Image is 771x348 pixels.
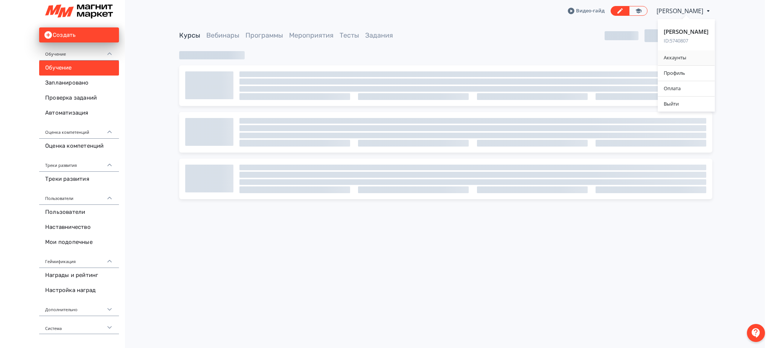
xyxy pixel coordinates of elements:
[658,66,715,81] div: Профиль
[664,28,709,36] div: [PERSON_NAME]
[658,81,715,96] div: Оплата
[664,37,709,45] div: ID: 5740807
[658,97,715,112] div: Выйти
[658,50,715,65] div: Аккаунты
